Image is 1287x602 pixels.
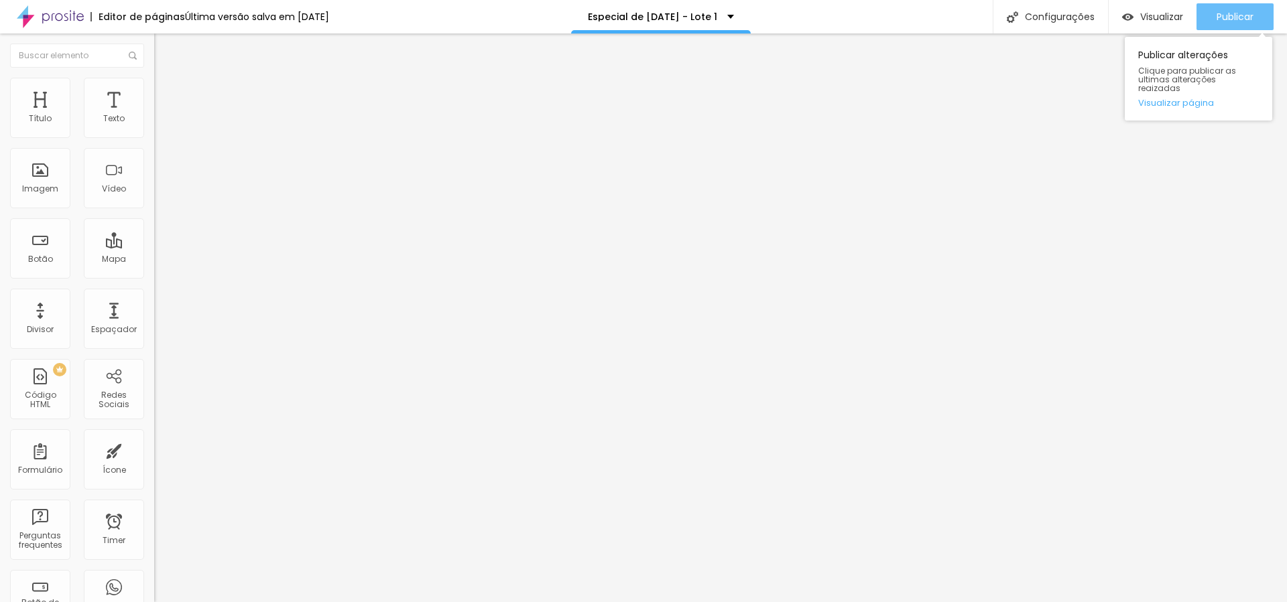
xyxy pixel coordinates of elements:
img: Icone [129,52,137,60]
img: view-1.svg [1122,11,1133,23]
span: Visualizar [1140,11,1183,22]
div: Divisor [27,325,54,334]
div: Formulário [18,465,62,475]
div: Imagem [22,184,58,194]
div: Última versão salva em [DATE] [185,12,329,21]
div: Redes Sociais [87,390,140,410]
span: Clique para publicar as ultimas alterações reaizadas [1138,66,1259,93]
div: Vídeo [102,184,126,194]
div: Código HTML [13,390,66,410]
div: Botão [28,254,53,264]
button: Publicar [1197,3,1274,30]
div: Mapa [102,254,126,264]
input: Buscar elemento [10,44,144,68]
a: Visualizar página [1138,98,1259,107]
button: Visualizar [1109,3,1197,30]
div: Espaçador [91,325,137,334]
div: Publicar alterações [1125,37,1272,121]
span: Publicar [1217,11,1253,22]
div: Perguntas frequentes [13,531,66,550]
div: Texto [103,114,125,123]
div: Título [29,114,52,123]
div: Ícone [103,465,126,475]
div: Editor de páginas [90,12,185,21]
iframe: Editor [154,33,1287,602]
p: Especial de [DATE] - Lote 1 [588,12,717,21]
img: Icone [1007,11,1018,23]
div: Timer [103,536,125,545]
